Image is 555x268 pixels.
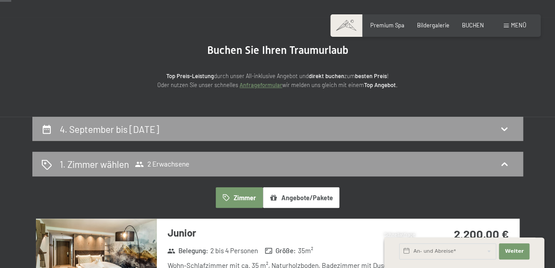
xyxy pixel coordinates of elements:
span: 2 Erwachsene [135,160,189,169]
button: Zimmer [216,187,262,208]
strong: Top Preis-Leistung [166,72,214,79]
button: Weiter [499,243,529,259]
a: BUCHEN [462,22,484,29]
strong: besten Preis [355,72,387,79]
span: Schnellanfrage [384,232,415,237]
span: 2 bis 4 Personen [210,246,258,255]
h2: 1. Zimmer wählen [60,158,129,171]
p: durch unser All-inklusive Angebot und zum ! Oder nutzen Sie unser schnelles wir melden uns gleich... [98,71,457,90]
span: Buchen Sie Ihren Traumurlaub [207,44,348,57]
h2: 4. September bis [DATE] [60,123,159,135]
span: 35 m² [298,246,313,255]
span: Weiter [505,248,524,255]
a: Bildergalerie [417,22,449,29]
span: Menü [511,22,526,29]
strong: Größe : [265,246,296,255]
button: Angebote/Pakete [263,187,339,208]
strong: 2.200,00 € [453,227,508,241]
a: Anfrageformular [240,81,282,88]
a: Premium Spa [370,22,404,29]
h3: Junior [168,226,411,240]
strong: Belegung : [167,246,208,255]
strong: direkt buchen [309,72,344,79]
strong: Top Angebot. [364,81,398,88]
